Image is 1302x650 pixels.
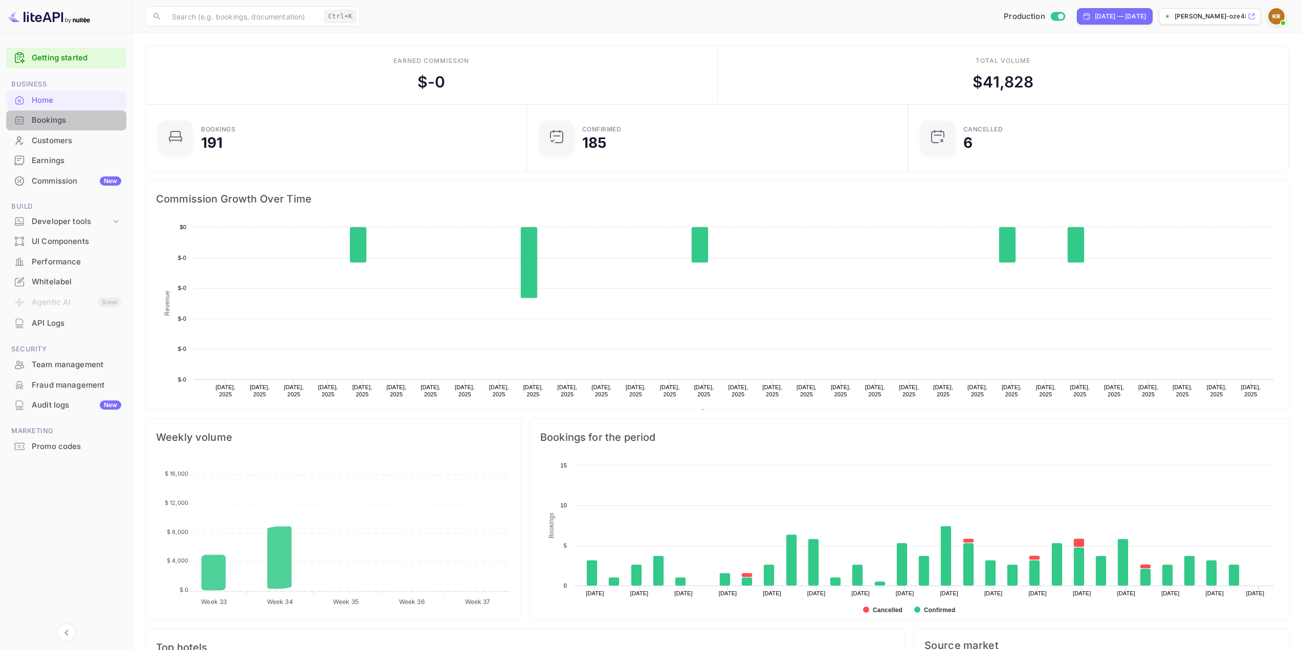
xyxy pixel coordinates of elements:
[6,375,126,394] a: Fraud management
[201,126,235,132] div: Bookings
[6,437,126,457] div: Promo codes
[100,400,121,410] div: New
[6,48,126,69] div: Getting started
[32,216,111,228] div: Developer tools
[582,136,606,150] div: 185
[32,95,121,106] div: Home
[963,126,1003,132] div: CANCELLED
[6,110,126,129] a: Bookings
[6,425,126,437] span: Marketing
[32,52,121,64] a: Getting started
[32,115,121,126] div: Bookings
[6,91,126,110] div: Home
[6,313,126,333] div: API Logs
[32,399,121,411] div: Audit logs
[32,175,121,187] div: Commission
[6,252,126,271] a: Performance
[32,359,121,371] div: Team management
[6,395,126,415] div: Audit logsNew
[6,131,126,151] div: Customers
[57,623,76,642] button: Collapse navigation
[6,131,126,150] a: Customers
[6,232,126,251] a: UI Components
[6,272,126,292] div: Whitelabel
[963,136,973,150] div: 6
[6,252,126,272] div: Performance
[32,155,121,167] div: Earnings
[166,6,320,27] input: Search (e.g. bookings, documentation)
[6,272,126,291] a: Whitelabel
[582,126,622,132] div: Confirmed
[6,355,126,374] a: Team management
[6,232,126,252] div: UI Components
[6,79,126,90] span: Business
[6,171,126,190] a: CommissionNew
[32,441,121,453] div: Promo codes
[32,276,121,288] div: Whitelabel
[1095,12,1146,21] div: [DATE] — [DATE]
[32,236,121,248] div: UI Components
[6,171,126,191] div: CommissionNew
[6,437,126,456] a: Promo codes
[6,395,126,414] a: Audit logsNew
[6,213,126,231] div: Developer tools
[32,256,121,268] div: Performance
[6,201,126,212] span: Build
[6,151,126,170] a: Earnings
[32,379,121,391] div: Fraud management
[6,375,126,395] div: Fraud management
[1000,11,1069,23] div: Switch to Sandbox mode
[324,10,356,23] div: Ctrl+K
[1004,11,1045,23] span: Production
[6,151,126,171] div: Earnings
[6,344,126,355] span: Security
[100,176,121,186] div: New
[32,318,121,329] div: API Logs
[1175,12,1246,21] p: [PERSON_NAME]-oze48.[PERSON_NAME]...
[1268,8,1285,25] img: Kobus Roux
[32,135,121,147] div: Customers
[201,136,223,150] div: 191
[6,313,126,332] a: API Logs
[8,8,90,25] img: LiteAPI logo
[6,110,126,130] div: Bookings
[6,355,126,375] div: Team management
[6,91,126,109] a: Home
